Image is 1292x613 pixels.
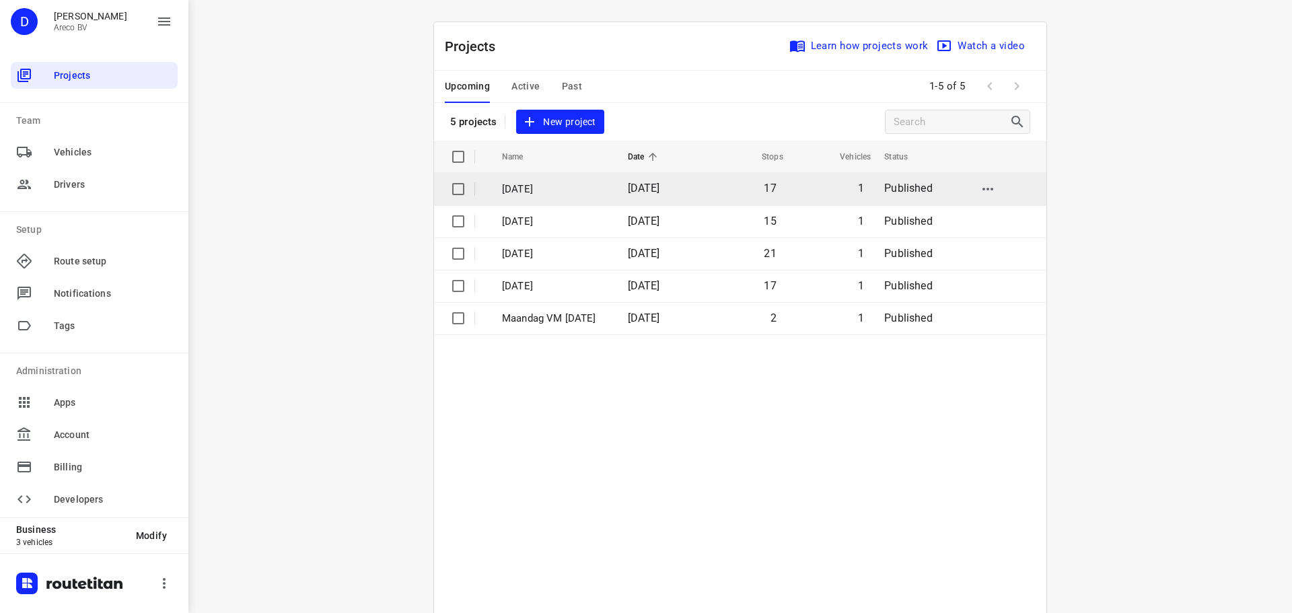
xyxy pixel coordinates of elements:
span: Published [884,312,933,324]
span: Published [884,182,933,194]
p: Administration [16,364,178,378]
div: Route setup [11,248,178,275]
p: 3 vehicles [16,538,125,547]
span: Modify [136,530,167,541]
span: Date [628,149,662,165]
div: Billing [11,454,178,480]
div: Projects [11,62,178,89]
span: Previous Page [976,73,1003,100]
span: 1 [858,182,864,194]
span: Upcoming [445,78,490,95]
span: 17 [764,182,776,194]
span: 15 [764,215,776,227]
span: 1 [858,247,864,260]
span: Apps [54,396,172,410]
p: [DATE] [502,182,608,197]
p: Maandag VM [DATE] [502,311,608,326]
div: Search [1009,114,1030,130]
p: Didier Evrard [54,11,127,22]
p: [DATE] [502,214,608,229]
button: Modify [125,524,178,548]
p: Team [16,114,178,128]
p: Business [16,524,125,535]
span: [DATE] [628,247,660,260]
span: [DATE] [628,312,660,324]
span: Published [884,279,933,292]
span: Tags [54,319,172,333]
span: Vehicles [822,149,871,165]
span: Past [562,78,583,95]
span: New project [524,114,596,131]
span: Developers [54,493,172,507]
div: Apps [11,389,178,416]
span: Next Page [1003,73,1030,100]
span: Notifications [54,287,172,301]
p: Setup [16,223,178,237]
p: [DATE] [502,246,608,262]
span: 1 [858,279,864,292]
span: 1 [858,215,864,227]
span: Active [511,78,540,95]
div: Notifications [11,280,178,307]
span: [DATE] [628,182,660,194]
button: New project [516,110,604,135]
input: Search projects [894,112,1009,133]
span: Account [54,428,172,442]
p: Areco BV [54,23,127,32]
span: [DATE] [628,215,660,227]
div: Vehicles [11,139,178,166]
span: 21 [764,247,776,260]
span: 1 [858,312,864,324]
p: Projects [445,36,507,57]
span: Stops [744,149,783,165]
span: Projects [54,69,172,83]
div: Drivers [11,171,178,198]
span: Billing [54,460,172,474]
span: Route setup [54,254,172,268]
span: 17 [764,279,776,292]
span: Vehicles [54,145,172,159]
p: [DATE] [502,279,608,294]
span: [DATE] [628,279,660,292]
div: D [11,8,38,35]
span: Published [884,215,933,227]
p: 5 projects [450,116,497,128]
span: Name [502,149,541,165]
span: Drivers [54,178,172,192]
div: Developers [11,486,178,513]
div: Tags [11,312,178,339]
span: Published [884,247,933,260]
span: 2 [770,312,777,324]
span: 1-5 of 5 [924,72,971,101]
div: Account [11,421,178,448]
span: Status [884,149,925,165]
